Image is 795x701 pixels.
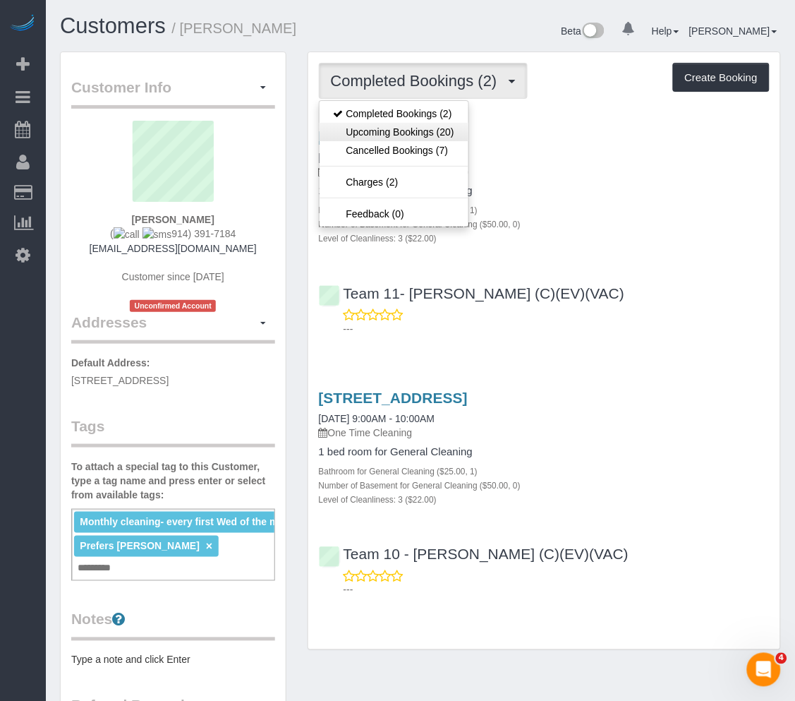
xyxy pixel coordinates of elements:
[320,173,468,191] a: Charges (2)
[319,185,770,197] h4: 1 bed room for General Cleaning
[320,205,468,223] a: Feedback (0)
[80,541,200,552] span: Prefers [PERSON_NAME]
[673,63,770,92] button: Create Booking
[320,141,468,160] a: Cancelled Bookings (7)
[60,13,166,38] a: Customers
[319,546,629,563] a: Team 10 - [PERSON_NAME] (C)(EV)(VAC)
[689,25,777,37] a: [PERSON_NAME]
[747,653,781,687] iframe: Intercom live chat
[319,446,770,458] h4: 1 bed room for General Cleaning
[319,467,478,477] small: Bathroom for General Cleaning ($25.00, 1)
[130,300,216,312] span: Unconfirmed Account
[344,583,770,597] p: ---
[114,227,140,241] img: call
[71,375,169,386] span: [STREET_ADDRESS]
[142,227,172,241] img: sms
[344,322,770,336] p: ---
[71,460,275,502] label: To attach a special tag to this Customer, type a tag name and press enter or select from availabl...
[319,63,528,99] button: Completed Bookings (2)
[71,653,275,667] pre: Type a note and click Enter
[319,220,521,229] small: Number of Basement for General Cleaning ($50.00, 0)
[319,234,437,244] small: Level of Cleanliness: 3 ($22.00)
[331,72,504,90] span: Completed Bookings (2)
[71,77,275,109] legend: Customer Info
[319,285,625,301] a: Team 11- [PERSON_NAME] (C)(EV)(VAC)
[90,243,257,254] a: [EMAIL_ADDRESS][DOMAIN_NAME]
[581,23,605,41] img: New interface
[776,653,787,664] span: 4
[80,517,300,528] span: Monthly cleaning- every first Wed of the month
[71,416,275,448] legend: Tags
[319,481,521,491] small: Number of Basement for General Cleaning ($50.00, 0)
[319,413,435,424] a: [DATE] 9:00AM - 10:00AM
[172,20,297,36] small: / [PERSON_NAME]
[320,123,468,141] a: Upcoming Bookings (20)
[206,541,212,553] a: ×
[110,228,236,239] span: ( 914) 391-7184
[132,214,214,225] strong: [PERSON_NAME]
[71,609,275,641] legend: Notes
[320,104,468,123] a: Completed Bookings (2)
[562,25,605,37] a: Beta
[71,356,150,370] label: Default Address:
[319,426,770,440] p: One Time Cleaning
[652,25,679,37] a: Help
[319,164,770,179] p: Monthly Cleaning (5% Discount)
[122,271,224,282] span: Customer since [DATE]
[319,495,437,505] small: Level of Cleanliness: 3 ($22.00)
[8,14,37,34] img: Automaid Logo
[319,390,468,406] a: [STREET_ADDRESS]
